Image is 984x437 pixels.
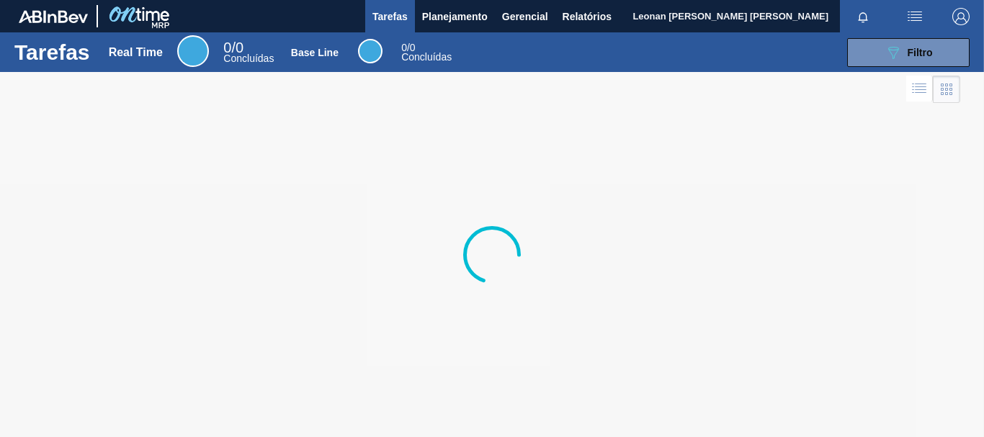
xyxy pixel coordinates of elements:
[563,8,612,25] span: Relatórios
[109,46,163,59] div: Real Time
[952,8,970,25] img: Logout
[291,47,339,58] div: Base Line
[401,43,452,62] div: Base Line
[401,51,452,63] span: Concluídas
[358,39,383,63] div: Base Line
[908,47,933,58] span: Filtro
[223,53,274,64] span: Concluídas
[840,6,886,27] button: Notificações
[372,8,408,25] span: Tarefas
[223,42,274,63] div: Real Time
[223,40,243,55] span: / 0
[14,44,90,60] h1: Tarefas
[502,8,548,25] span: Gerencial
[401,42,407,53] span: 0
[401,42,415,53] span: / 0
[19,10,88,23] img: TNhmsLtSVTkK8tSr43FrP2fwEKptu5GPRR3wAAAABJRU5ErkJggg==
[906,8,923,25] img: userActions
[847,38,970,67] button: Filtro
[422,8,488,25] span: Planejamento
[223,40,231,55] span: 0
[177,35,209,67] div: Real Time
